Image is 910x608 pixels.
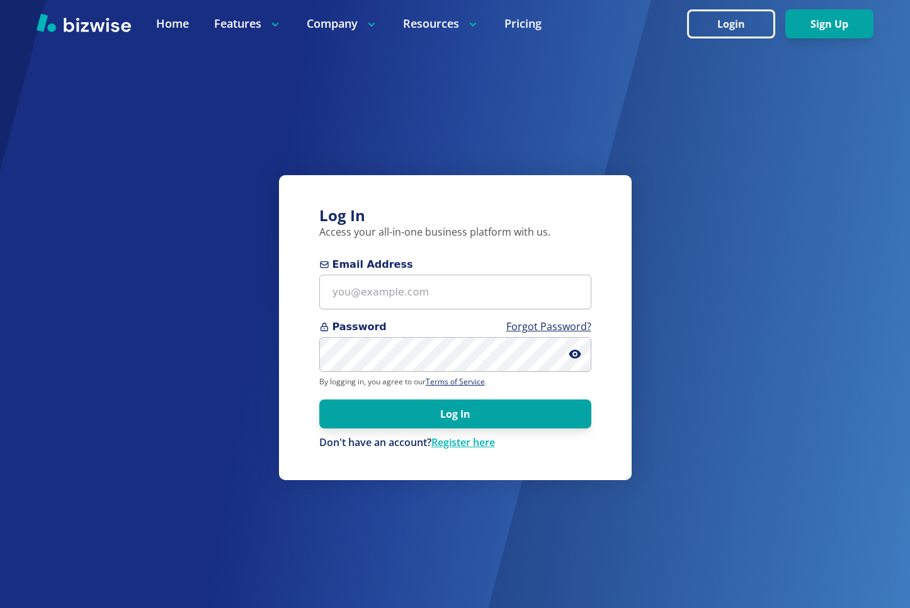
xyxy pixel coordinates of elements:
span: Email Address [319,257,591,272]
a: Terms of Service [426,376,485,387]
button: Sign Up [785,9,873,38]
h3: Log In [319,205,591,226]
a: Home [156,16,189,32]
a: Pricing [504,16,542,32]
p: Access your all-in-one business platform with us. [319,226,591,239]
img: Bizwise Logo [37,13,131,32]
a: Sign Up [785,18,873,30]
p: Don't have an account? [319,436,591,450]
button: Log In [319,399,591,428]
span: Password [319,319,591,335]
p: By logging in, you agree to our . [319,377,591,387]
a: Forgot Password? [506,319,591,333]
p: Resources [403,16,479,32]
a: Register here [431,435,495,449]
button: Login [687,9,775,38]
p: Company [307,16,378,32]
input: you@example.com [319,275,591,309]
p: Features [214,16,282,32]
div: Don't have an account?Register here [319,436,591,450]
a: Login [687,18,785,30]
